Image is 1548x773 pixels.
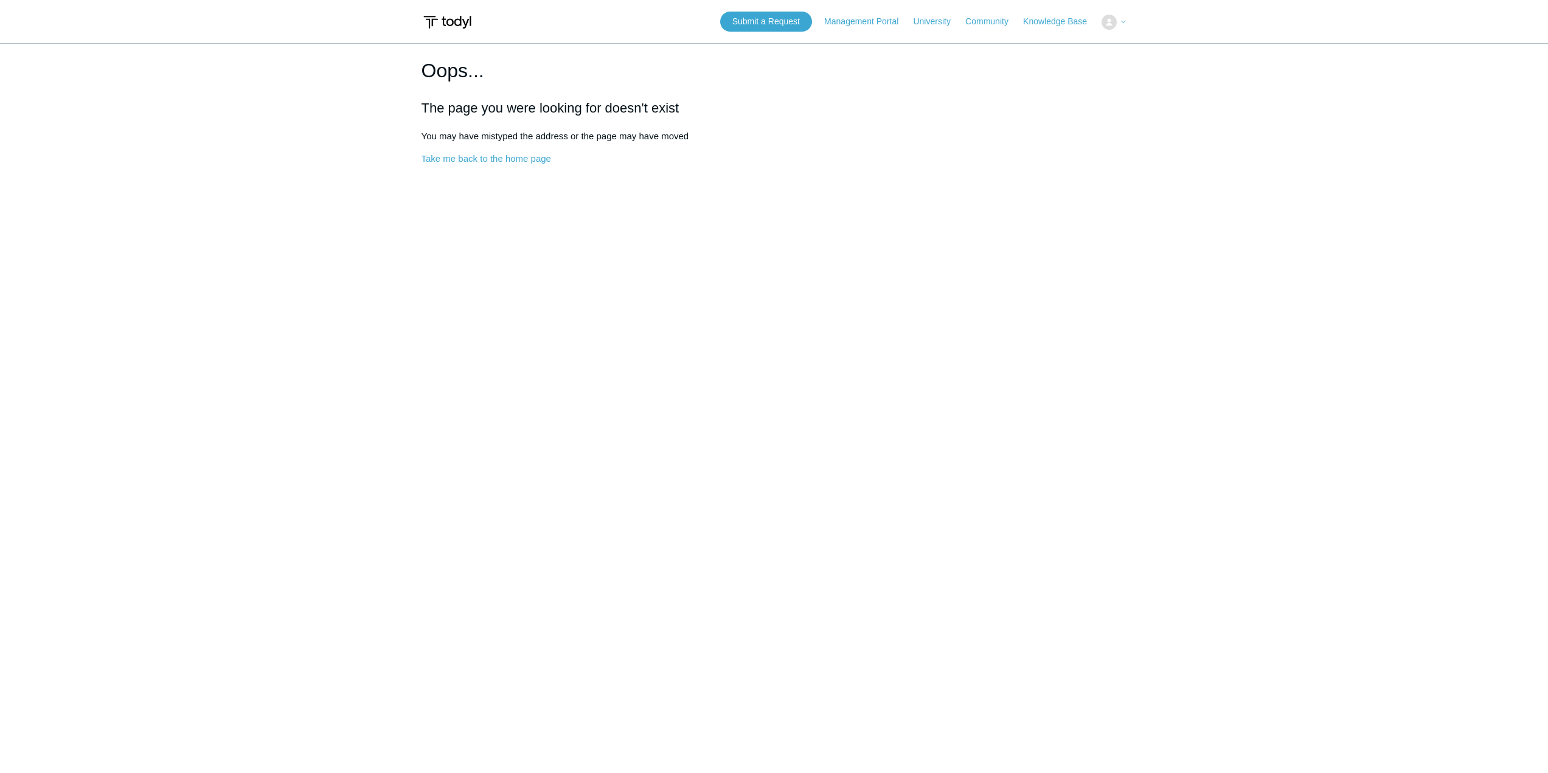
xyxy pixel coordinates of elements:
[422,11,473,33] img: Todyl Support Center Help Center home page
[965,15,1021,28] a: Community
[824,15,911,28] a: Management Portal
[422,153,551,164] a: Take me back to the home page
[422,130,1127,144] p: You may have mistyped the address or the page may have moved
[720,12,812,32] a: Submit a Request
[422,98,1127,118] h2: The page you were looking for doesn't exist
[422,56,1127,85] h1: Oops...
[913,15,962,28] a: University
[1023,15,1099,28] a: Knowledge Base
